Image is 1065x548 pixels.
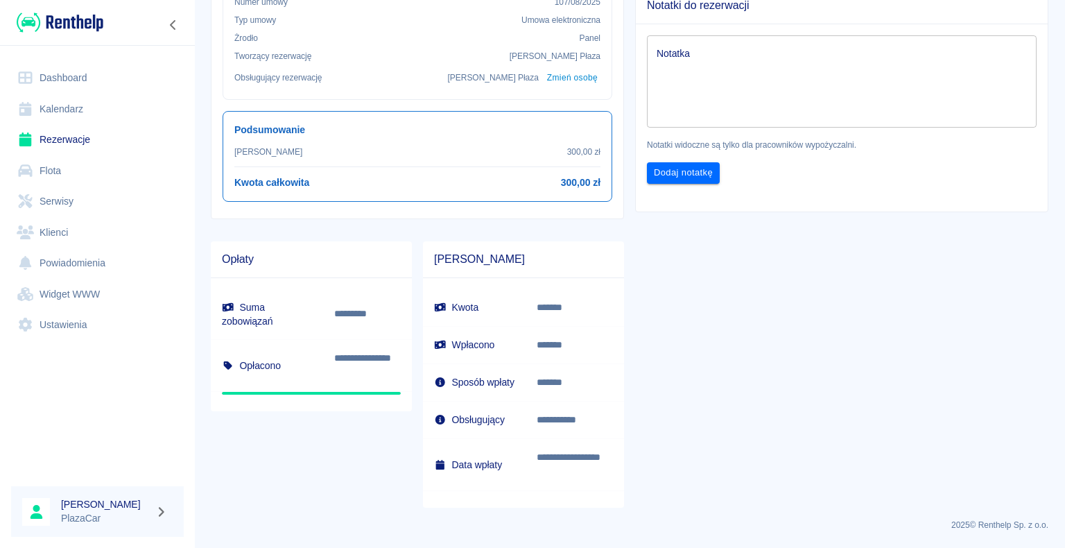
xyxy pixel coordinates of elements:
a: Klienci [11,217,184,248]
button: Zmień osobę [544,68,600,88]
p: Typ umowy [234,14,276,26]
p: [PERSON_NAME] Płaza [510,50,600,62]
p: [PERSON_NAME] Płaza [448,71,539,84]
p: Panel [580,32,601,44]
p: 300,00 zł [567,146,600,158]
h6: Kwota [434,300,514,314]
p: PlazaCar [61,511,150,526]
p: [PERSON_NAME] [234,146,302,158]
span: Opłaty [222,252,401,266]
h6: Suma zobowiązań [222,300,312,328]
h6: Opłacono [222,359,312,373]
h6: Data wpłaty [434,458,514,472]
h6: Sposób wpłaty [434,375,514,389]
h6: Kwota całkowita [234,175,309,190]
p: 2025 © Renthelp Sp. z o.o. [211,519,1048,531]
h6: 300,00 zł [561,175,600,190]
span: Nadpłata: 0,00 zł [222,392,401,395]
p: Tworzący rezerwację [234,50,311,62]
p: Notatki widoczne są tylko dla pracowników wypożyczalni. [647,139,1037,151]
span: [PERSON_NAME] [434,252,613,266]
h6: Podsumowanie [234,123,600,137]
p: Umowa elektroniczna [521,14,600,26]
img: Renthelp logo [17,11,103,34]
button: Dodaj notatkę [647,162,720,184]
a: Dashboard [11,62,184,94]
p: Obsługujący rezerwację [234,71,322,84]
a: Rezerwacje [11,124,184,155]
a: Widget WWW [11,279,184,310]
a: Powiadomienia [11,248,184,279]
h6: Wpłacono [434,338,514,352]
a: Ustawienia [11,309,184,341]
a: Kalendarz [11,94,184,125]
p: Żrodło [234,32,258,44]
h6: Obsługujący [434,413,514,427]
a: Renthelp logo [11,11,103,34]
a: Serwisy [11,186,184,217]
h6: [PERSON_NAME] [61,497,150,511]
a: Flota [11,155,184,187]
button: Zwiń nawigację [163,16,184,34]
